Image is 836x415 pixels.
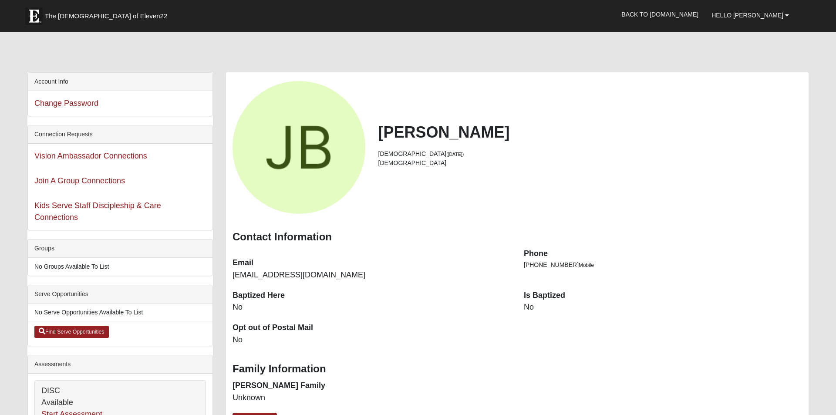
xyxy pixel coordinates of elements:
[233,231,802,243] h3: Contact Information
[233,257,511,269] dt: Email
[233,322,511,334] dt: Opt out of Postal Mail
[28,258,212,276] li: No Groups Available To List
[233,380,511,391] dt: [PERSON_NAME] Family
[233,290,511,301] dt: Baptized Here
[28,125,212,144] div: Connection Requests
[28,355,212,374] div: Assessments
[579,262,594,268] span: Mobile
[45,12,167,20] span: The [DEMOGRAPHIC_DATA] of Eleven22
[233,334,511,346] dd: No
[28,240,212,258] div: Groups
[28,285,212,304] div: Serve Opportunities
[34,326,109,338] a: Find Serve Opportunities
[25,7,43,25] img: Eleven22 logo
[233,392,511,404] dd: Unknown
[615,3,705,25] a: Back to [DOMAIN_NAME]
[524,302,802,313] dd: No
[524,260,802,270] li: [PHONE_NUMBER]
[705,4,796,26] a: Hello [PERSON_NAME]
[378,123,802,142] h2: [PERSON_NAME]
[711,12,783,19] span: Hello [PERSON_NAME]
[378,149,802,159] li: [DEMOGRAPHIC_DATA]
[28,304,212,321] li: No Serve Opportunities Available To List
[524,290,802,301] dt: Is Baptized
[233,363,802,375] h3: Family Information
[233,270,511,281] dd: [EMAIL_ADDRESS][DOMAIN_NAME]
[34,201,161,222] a: Kids Serve Staff Discipleship & Care Connections
[446,152,464,157] small: ([DATE])
[34,176,125,185] a: Join A Group Connections
[34,152,147,160] a: Vision Ambassador Connections
[34,99,98,108] a: Change Password
[233,302,511,313] dd: No
[524,248,802,260] dt: Phone
[378,159,802,168] li: [DEMOGRAPHIC_DATA]
[21,3,195,25] a: The [DEMOGRAPHIC_DATA] of Eleven22
[28,73,212,91] div: Account Info
[233,142,365,151] a: View Fullsize Photo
